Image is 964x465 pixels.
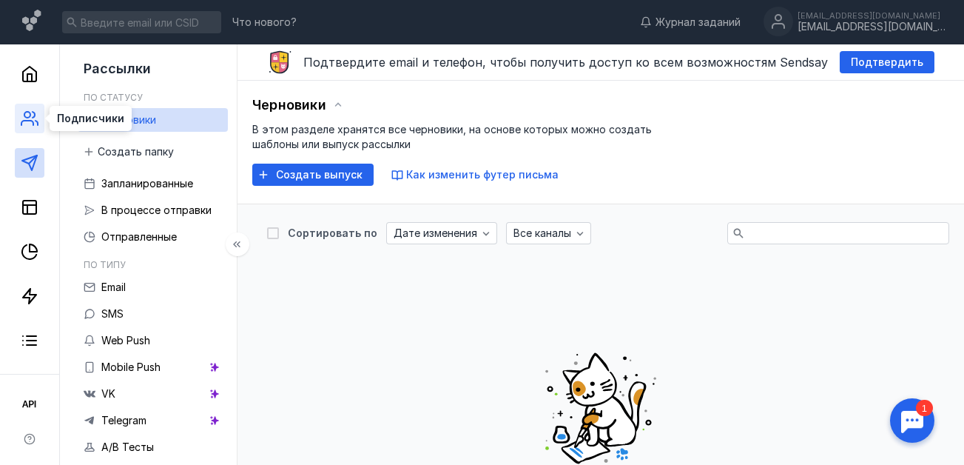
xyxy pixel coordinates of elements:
[101,387,115,400] span: VK
[101,414,146,426] span: Telegram
[78,225,228,249] a: Отправленные
[78,382,228,406] a: VK
[851,56,923,69] span: Подтвердить
[513,227,571,240] span: Все каналы
[101,361,161,373] span: Mobile Push
[101,281,126,293] span: Email
[78,409,228,432] a: Telegram
[386,222,497,244] button: Дате изменения
[406,168,559,181] span: Как изменить футер письма
[78,108,228,132] a: Черновики
[798,21,946,33] div: [EMAIL_ADDRESS][DOMAIN_NAME]
[78,198,228,222] a: В процессе отправки
[78,302,228,326] a: SMS
[840,51,934,73] button: Подтвердить
[84,61,151,76] span: Рассылки
[303,55,828,70] span: Подтвердите email и телефон, чтобы получить доступ ко всем возможностям Sendsay
[78,141,181,163] button: Создать папку
[101,334,150,347] span: Web Push
[101,204,212,216] span: В процессе отправки
[33,9,50,25] div: 1
[101,441,154,453] span: A/B Тесты
[252,164,374,186] button: Создать выпуск
[288,228,377,238] div: Сортировать по
[78,435,228,459] a: A/B Тесты
[84,92,143,103] h5: По статусу
[655,15,741,30] span: Журнал заданий
[394,227,477,240] span: Дате изменения
[78,355,228,379] a: Mobile Push
[391,167,559,182] button: Как изменить футер письма
[101,230,177,243] span: Отправленные
[78,329,228,352] a: Web Push
[225,17,304,27] a: Что нового?
[57,113,124,124] span: Подписчики
[506,222,591,244] button: Все каналы
[633,15,748,30] a: Журнал заданий
[276,169,363,181] span: Создать выпуск
[84,259,126,270] h5: По типу
[232,17,297,27] span: Что нового?
[798,11,946,20] div: [EMAIL_ADDRESS][DOMAIN_NAME]
[101,307,124,320] span: SMS
[98,146,174,158] span: Создать папку
[78,172,228,195] a: Запланированные
[252,97,326,113] span: Черновики
[78,275,228,299] a: Email
[252,123,652,150] span: В этом разделе хранятся все черновики, на основе которых можно создать шаблоны или выпуск рассылки
[62,11,221,33] input: Введите email или CSID
[101,177,193,190] span: Запланированные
